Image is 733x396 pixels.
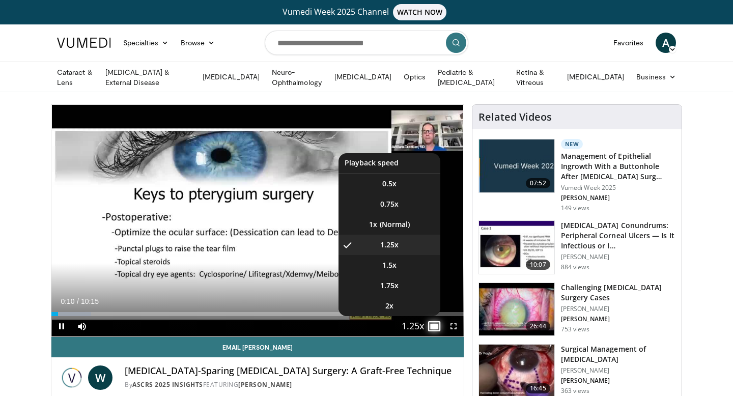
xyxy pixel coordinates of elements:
h3: Management of Epithelial Ingrowth With a Buttonhole After [MEDICAL_DATA] Surg… [561,151,675,182]
a: Specialties [117,33,175,53]
img: 05a6f048-9eed-46a7-93e1-844e43fc910c.150x105_q85_crop-smart_upscale.jpg [479,283,554,336]
a: 10:07 [MEDICAL_DATA] Conundrums: Peripheral Corneal Ulcers — Is It Infectious or I… [PERSON_NAME]... [478,220,675,274]
a: Optics [398,67,432,87]
button: Pause [51,316,72,336]
p: [PERSON_NAME] [561,315,675,323]
p: 363 views [561,387,589,395]
img: ASCRS 2025 Insights [60,365,84,390]
a: [MEDICAL_DATA] [196,67,266,87]
span: 0:10 [61,297,74,305]
span: 10:07 [526,260,550,270]
a: ASCRS 2025 Insights [132,380,203,389]
a: Vumedi Week 2025 ChannelWATCH NOW [59,4,674,20]
a: [MEDICAL_DATA] & External Disease [99,67,196,88]
p: Vumedi Week 2025 [561,184,675,192]
a: Cataract & Lens [51,67,99,88]
img: VuMedi Logo [57,38,111,48]
p: 884 views [561,263,589,271]
span: 16:45 [526,383,550,393]
img: 5ede7c1e-2637-46cb-a546-16fd546e0e1e.150x105_q85_crop-smart_upscale.jpg [479,221,554,274]
button: Mute [72,316,92,336]
span: / [77,297,79,305]
h3: Surgical Management of [MEDICAL_DATA] [561,344,675,364]
span: 1.75x [380,280,399,291]
span: WATCH NOW [393,4,447,20]
div: Progress Bar [51,312,464,316]
p: [PERSON_NAME] [561,305,675,313]
a: Neuro-Ophthalmology [266,67,328,88]
a: Business [630,67,682,87]
span: 07:52 [526,178,550,188]
img: af7cb505-fca8-4258-9910-2a274f8a3ee4.jpg.150x105_q85_crop-smart_upscale.jpg [479,139,554,192]
a: 07:52 New Management of Epithelial Ingrowth With a Buttonhole After [MEDICAL_DATA] Surg… Vumedi W... [478,139,675,212]
p: [PERSON_NAME] [561,194,675,202]
h3: [MEDICAL_DATA] Conundrums: Peripheral Corneal Ulcers — Is It Infectious or I… [561,220,675,251]
a: Pediatric & [MEDICAL_DATA] [432,67,510,88]
span: 1x [369,219,377,230]
a: Favorites [607,33,650,53]
p: 149 views [561,204,589,212]
p: [PERSON_NAME] [561,253,675,261]
span: 1.5x [382,260,397,270]
span: 1.25x [380,240,399,250]
p: [PERSON_NAME] [561,377,675,385]
button: Fullscreen [443,316,464,336]
a: W [88,365,112,390]
p: [PERSON_NAME] [561,366,675,375]
video-js: Video Player [51,105,464,337]
input: Search topics, interventions [265,31,468,55]
div: By FEATURING [125,380,456,389]
span: 0.75x [380,199,399,209]
a: [MEDICAL_DATA] [328,67,398,87]
button: Disable picture-in-picture mode [423,316,443,336]
a: Email [PERSON_NAME] [51,337,464,357]
span: 10:15 [81,297,99,305]
a: A [656,33,676,53]
span: 2x [385,301,393,311]
a: [PERSON_NAME] [238,380,292,389]
p: New [561,139,583,149]
h3: Challenging [MEDICAL_DATA] Surgery Cases [561,282,675,303]
a: Retina & Vitreous [510,67,561,88]
h4: [MEDICAL_DATA]-Sparing [MEDICAL_DATA] Surgery: A Graft-Free Technique [125,365,456,377]
button: Playback Rate [403,316,423,336]
p: 753 views [561,325,589,333]
span: 0.5x [382,179,397,189]
span: 26:44 [526,321,550,331]
a: [MEDICAL_DATA] [561,67,630,87]
a: 26:44 Challenging [MEDICAL_DATA] Surgery Cases [PERSON_NAME] [PERSON_NAME] 753 views [478,282,675,336]
h4: Related Videos [478,111,552,123]
a: Browse [175,33,221,53]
